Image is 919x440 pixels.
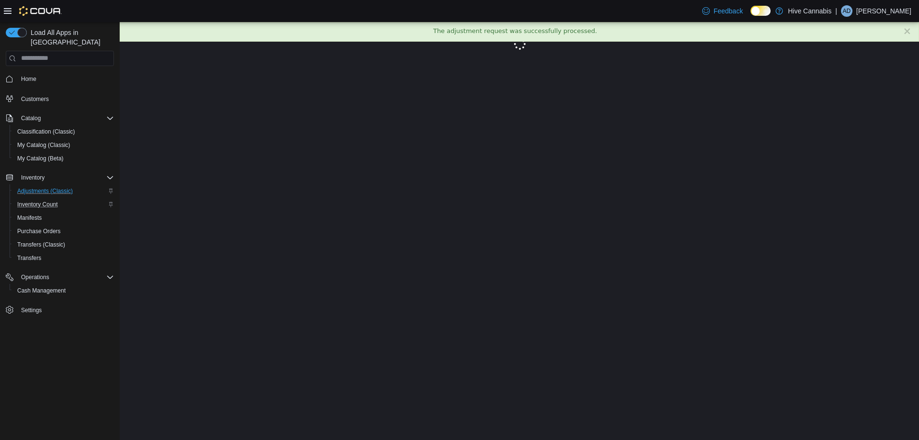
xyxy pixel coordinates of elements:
[17,141,70,149] span: My Catalog (Classic)
[21,95,49,103] span: Customers
[13,212,45,224] a: Manifests
[13,212,114,224] span: Manifests
[17,305,45,316] a: Settings
[783,4,792,14] button: ×
[13,252,45,264] a: Transfers
[13,153,114,164] span: My Catalog (Beta)
[13,199,114,210] span: Inventory Count
[17,241,65,248] span: Transfers (Classic)
[17,113,45,124] button: Catalog
[21,75,36,83] span: Home
[17,254,41,262] span: Transfers
[17,227,61,235] span: Purchase Orders
[17,155,64,162] span: My Catalog (Beta)
[2,72,118,86] button: Home
[13,139,74,151] a: My Catalog (Classic)
[2,112,118,125] button: Catalog
[17,172,114,183] span: Inventory
[21,174,45,181] span: Inventory
[788,5,831,17] p: Hive Cannabis
[27,28,114,47] span: Load All Apps in [GEOGRAPHIC_DATA]
[13,226,65,237] a: Purchase Orders
[17,271,53,283] button: Operations
[17,73,40,85] a: Home
[17,271,114,283] span: Operations
[10,284,118,297] button: Cash Management
[17,201,58,208] span: Inventory Count
[17,187,73,195] span: Adjustments (Classic)
[17,287,66,294] span: Cash Management
[841,5,852,17] div: Afton Deane
[17,92,114,104] span: Customers
[10,198,118,211] button: Inventory Count
[10,125,118,138] button: Classification (Classic)
[13,239,114,250] span: Transfers (Classic)
[10,184,118,198] button: Adjustments (Classic)
[835,5,837,17] p: |
[19,6,62,16] img: Cova
[21,306,42,314] span: Settings
[17,93,53,105] a: Customers
[751,6,771,16] input: Dark Mode
[21,273,49,281] span: Operations
[2,91,118,105] button: Customers
[13,285,114,296] span: Cash Management
[17,113,114,124] span: Catalog
[13,153,67,164] a: My Catalog (Beta)
[698,1,747,21] a: Feedback
[17,304,114,316] span: Settings
[2,171,118,184] button: Inventory
[843,5,851,17] span: AD
[10,211,118,225] button: Manifests
[2,271,118,284] button: Operations
[17,128,75,135] span: Classification (Classic)
[13,239,69,250] a: Transfers (Classic)
[10,152,118,165] button: My Catalog (Beta)
[13,252,114,264] span: Transfers
[13,139,114,151] span: My Catalog (Classic)
[13,126,79,137] a: Classification (Classic)
[13,185,77,197] a: Adjustments (Classic)
[13,185,114,197] span: Adjustments (Classic)
[2,303,118,317] button: Settings
[10,251,118,265] button: Transfers
[17,172,48,183] button: Inventory
[6,68,114,342] nav: Complex example
[10,138,118,152] button: My Catalog (Classic)
[13,226,114,237] span: Purchase Orders
[714,6,743,16] span: Feedback
[21,114,41,122] span: Catalog
[13,126,114,137] span: Classification (Classic)
[17,214,42,222] span: Manifests
[13,199,62,210] a: Inventory Count
[856,5,911,17] p: [PERSON_NAME]
[10,238,118,251] button: Transfers (Classic)
[10,225,118,238] button: Purchase Orders
[17,73,114,85] span: Home
[13,285,69,296] a: Cash Management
